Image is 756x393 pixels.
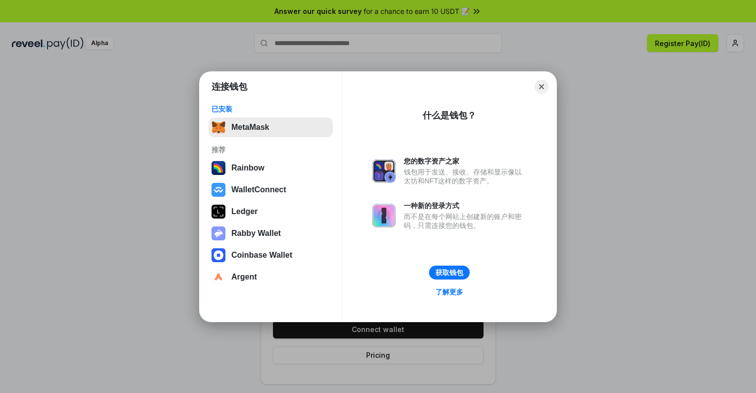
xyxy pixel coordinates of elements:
button: Argent [209,267,333,287]
img: svg+xml,%3Csvg%20xmlns%3D%22http%3A%2F%2Fwww.w3.org%2F2000%2Fsvg%22%20fill%3D%22none%22%20viewBox... [372,159,396,183]
div: Rabby Wallet [231,229,281,238]
button: 获取钱包 [429,266,470,280]
div: WalletConnect [231,185,286,194]
button: Close [535,80,548,94]
img: svg+xml,%3Csvg%20xmlns%3D%22http%3A%2F%2Fwww.w3.org%2F2000%2Fsvg%22%20width%3D%2228%22%20height%3... [212,205,225,219]
div: 而不是在每个网站上创建新的账户和密码，只需连接您的钱包。 [404,212,527,230]
div: 钱包用于发送、接收、存储和显示像以太坊和NFT这样的数字资产。 [404,168,527,185]
button: Ledger [209,202,333,222]
div: Ledger [231,207,258,216]
button: MetaMask [209,117,333,137]
img: svg+xml,%3Csvg%20fill%3D%22none%22%20height%3D%2233%22%20viewBox%3D%220%200%2035%2033%22%20width%... [212,120,225,134]
img: svg+xml,%3Csvg%20xmlns%3D%22http%3A%2F%2Fwww.w3.org%2F2000%2Fsvg%22%20fill%3D%22none%22%20viewBox... [372,204,396,227]
div: Coinbase Wallet [231,251,292,260]
div: Argent [231,273,257,281]
div: 已安装 [212,105,330,113]
div: 一种新的登录方式 [404,201,527,210]
img: svg+xml,%3Csvg%20width%3D%2228%22%20height%3D%2228%22%20viewBox%3D%220%200%2028%2028%22%20fill%3D... [212,270,225,284]
div: 什么是钱包？ [423,110,476,121]
img: svg+xml,%3Csvg%20xmlns%3D%22http%3A%2F%2Fwww.w3.org%2F2000%2Fsvg%22%20fill%3D%22none%22%20viewBox... [212,226,225,240]
button: Rainbow [209,158,333,178]
div: MetaMask [231,123,269,132]
div: 推荐 [212,145,330,154]
button: Rabby Wallet [209,224,333,243]
div: 了解更多 [435,287,463,296]
div: Rainbow [231,164,265,172]
img: svg+xml,%3Csvg%20width%3D%22120%22%20height%3D%22120%22%20viewBox%3D%220%200%20120%20120%22%20fil... [212,161,225,175]
div: 您的数字资产之家 [404,157,527,166]
button: Coinbase Wallet [209,245,333,265]
a: 了解更多 [430,285,469,298]
img: svg+xml,%3Csvg%20width%3D%2228%22%20height%3D%2228%22%20viewBox%3D%220%200%2028%2028%22%20fill%3D... [212,183,225,197]
div: 获取钱包 [435,268,463,277]
img: svg+xml,%3Csvg%20width%3D%2228%22%20height%3D%2228%22%20viewBox%3D%220%200%2028%2028%22%20fill%3D... [212,248,225,262]
h1: 连接钱包 [212,81,247,93]
button: WalletConnect [209,180,333,200]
